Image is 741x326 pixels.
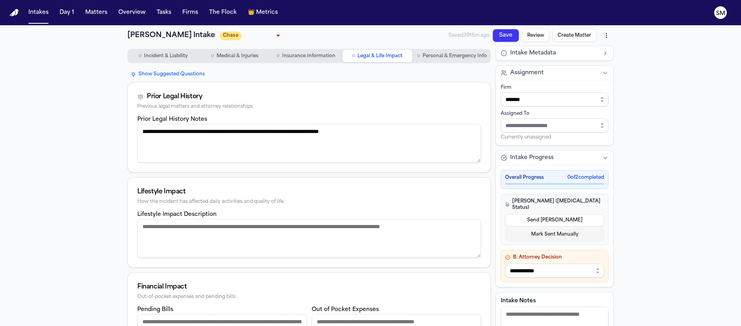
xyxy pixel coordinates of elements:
button: Intake Progress [496,151,613,165]
span: ○ [276,52,279,60]
span: Metrics [256,9,278,17]
button: Day 1 [56,6,77,20]
span: 0 of 2 completed [567,174,604,181]
button: Go to Legal & Life Impact [342,50,412,62]
span: Intake Progress [510,154,554,162]
button: Overview [115,6,149,20]
span: Medical & Injuries [217,53,258,59]
button: Firms [179,6,201,20]
button: Save [493,29,519,42]
span: crown [248,9,254,17]
button: Send [PERSON_NAME] [505,214,604,227]
button: Go to Incident & Liability [128,50,198,62]
span: Intake Metadata [510,49,556,57]
span: Personal & Emergency Info [423,53,487,59]
h4: B. Attorney Decision [505,254,604,260]
div: Out-of-pocket expenses and pending bills [137,294,481,300]
button: Matters [82,6,110,20]
button: Intake Metadata [496,46,613,60]
div: Lifestyle Impact [137,187,481,197]
input: Assign to staff member [501,118,608,133]
input: Select firm [501,92,608,107]
label: Intake Notes [501,297,608,305]
textarea: Lifestyle impact [137,219,481,258]
div: Assigned To [501,111,608,117]
button: Show Suggested Questions [127,69,208,79]
button: Go to Medical & Injuries [200,50,269,62]
span: Assignment [510,69,544,77]
div: Prior Legal History [147,92,202,101]
label: Lifestyle Impact Description [137,212,217,217]
button: Create Matter [552,29,596,42]
h1: [PERSON_NAME] Intake [127,30,215,41]
button: Assignment [496,66,613,80]
button: Mark Sent Manually [505,228,604,241]
div: Firm [501,84,608,91]
span: ○ [417,52,420,60]
span: Overall Progress [505,174,544,181]
div: Update intake status [220,30,283,41]
button: Go to Personal & Emergency Info [414,50,490,62]
a: Home [9,9,19,17]
label: Prior Legal History Notes [137,116,207,122]
button: Tasks [153,6,174,20]
div: Financial Impact [137,282,481,292]
label: Out of Pocket Expenses [312,307,379,313]
button: More actions [599,28,614,43]
button: Review [522,29,549,42]
div: Previous legal matters and attorney relationships [137,104,481,110]
img: Finch Logo [9,9,19,17]
span: Incident & Liability [144,53,188,59]
button: The Flock [206,6,240,20]
button: Go to Insurance Information [271,50,341,62]
span: Chase [220,32,241,40]
textarea: Prior legal history [137,124,481,163]
button: crownMetrics [245,6,281,20]
span: ○ [211,52,214,60]
span: Saved 3916m ago [449,33,490,38]
span: Legal & Life Impact [357,53,402,59]
div: How the incident has affected daily activities and quality of life [137,199,481,205]
button: Intakes [25,6,52,20]
span: ○ [138,52,142,60]
h4: [PERSON_NAME] ([MEDICAL_DATA] Status) [505,198,604,211]
span: ○ [352,52,355,60]
span: Currently unassigned [501,134,551,141]
label: Pending Bills [137,307,173,313]
span: Insurance Information [282,53,335,59]
text: SM [716,11,725,16]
